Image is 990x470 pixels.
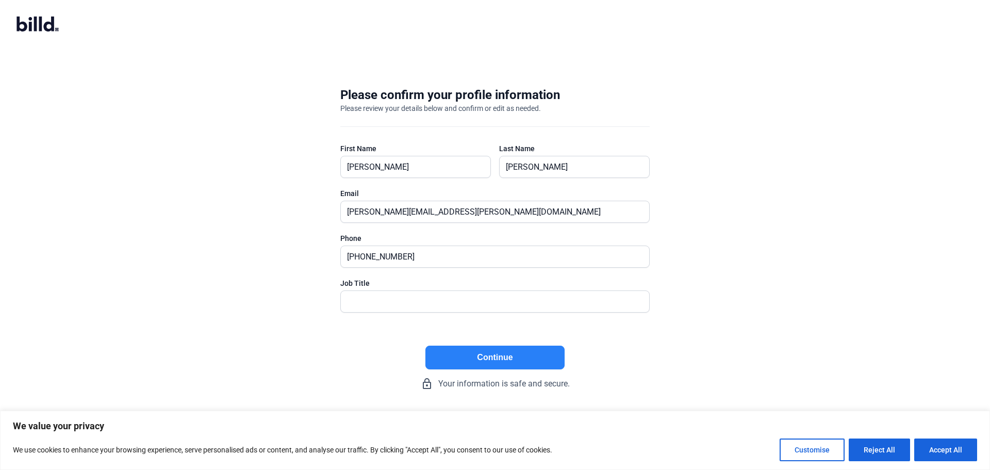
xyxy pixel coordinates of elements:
[425,346,565,369] button: Continue
[340,143,491,154] div: First Name
[13,420,977,432] p: We value your privacy
[340,188,650,199] div: Email
[421,378,433,390] mat-icon: lock_outline
[780,439,845,461] button: Customise
[340,278,650,288] div: Job Title
[340,233,650,244] div: Phone
[849,439,910,461] button: Reject All
[499,143,650,154] div: Last Name
[340,378,650,390] div: Your information is safe and secure.
[13,444,552,456] p: We use cookies to enhance your browsing experience, serve personalised ads or content, and analys...
[914,439,977,461] button: Accept All
[340,87,560,103] div: Please confirm your profile information
[340,103,541,114] div: Please review your details below and confirm or edit as needed.
[341,246,638,267] input: (XXX) XXX-XXXX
